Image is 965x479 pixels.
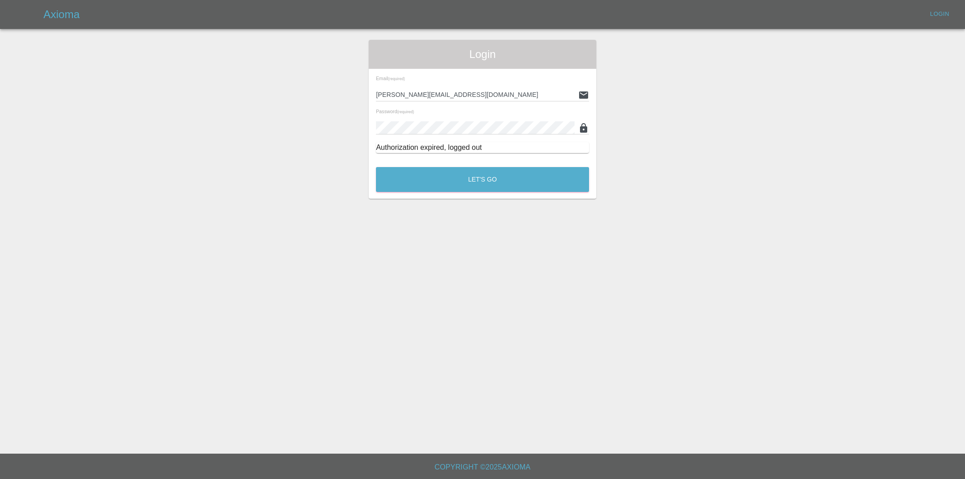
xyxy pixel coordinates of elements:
[388,77,405,81] small: (required)
[43,7,80,22] h5: Axioma
[397,110,414,114] small: (required)
[7,461,958,474] h6: Copyright © 2025 Axioma
[376,76,405,81] span: Email
[376,47,589,62] span: Login
[376,109,414,114] span: Password
[376,167,589,192] button: Let's Go
[925,7,954,21] a: Login
[376,142,589,153] div: Authorization expired, logged out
